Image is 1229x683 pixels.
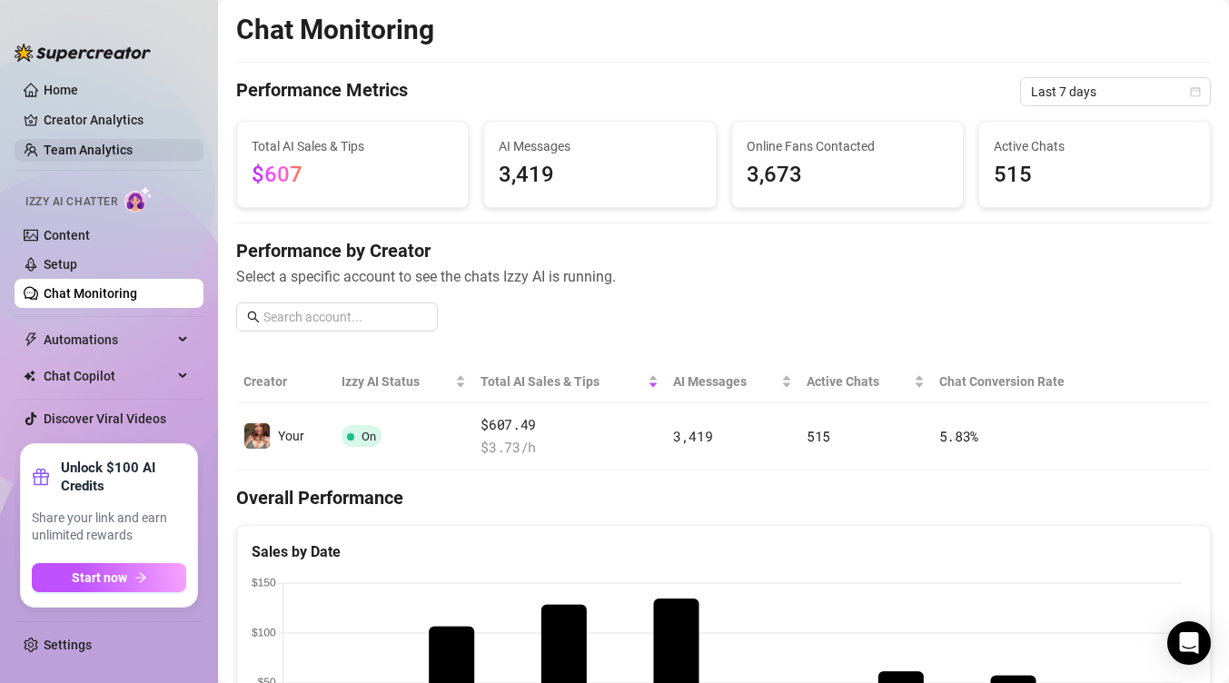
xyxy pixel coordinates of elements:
span: $607.49 [481,414,659,436]
th: Chat Conversion Rate [932,361,1114,403]
a: Content [44,228,90,243]
span: 3,419 [499,158,700,193]
input: Search account... [263,307,427,327]
th: Active Chats [799,361,932,403]
span: Total AI Sales & Tips [252,136,453,156]
a: Creator Analytics [44,105,189,134]
span: $607 [252,162,302,187]
h4: Overall Performance [236,485,1211,510]
th: AI Messages [666,361,799,403]
h2: Chat Monitoring [236,13,434,47]
span: 515 [994,158,1195,193]
span: Start now [72,570,127,585]
span: Select a specific account to see the chats Izzy AI is running. [236,265,1211,288]
a: Team Analytics [44,143,133,157]
img: Your [244,423,270,449]
th: Creator [236,361,334,403]
th: Total AI Sales & Tips [473,361,666,403]
span: thunderbolt [24,332,38,347]
span: Automations [44,325,173,354]
span: 3,673 [747,158,948,193]
strong: Unlock $100 AI Credits [61,459,186,495]
div: Open Intercom Messenger [1167,621,1211,665]
a: Home [44,83,78,97]
span: Izzy AI Chatter [25,193,117,211]
span: arrow-right [134,571,147,584]
img: logo-BBDzfeDw.svg [15,44,151,62]
a: Settings [44,638,92,652]
img: Chat Copilot [24,370,35,382]
span: Chat Copilot [44,361,173,391]
span: search [247,311,260,323]
span: Last 7 days [1031,78,1200,105]
span: AI Messages [673,371,778,391]
span: Total AI Sales & Tips [481,371,644,391]
span: 515 [807,427,830,445]
th: Izzy AI Status [334,361,473,403]
span: 5.83 % [939,427,979,445]
h4: Performance Metrics [236,77,408,106]
img: AI Chatter [124,186,153,213]
span: Active Chats [807,371,910,391]
span: Online Fans Contacted [747,136,948,156]
span: gift [32,468,50,486]
span: AI Messages [499,136,700,156]
span: Share your link and earn unlimited rewards [32,510,186,545]
span: Izzy AI Status [342,371,451,391]
span: 3,419 [673,427,713,445]
div: Sales by Date [252,540,1195,563]
span: $ 3.73 /h [481,437,659,459]
span: On [362,430,376,443]
span: Your [278,429,304,443]
a: Chat Monitoring [44,286,137,301]
button: Start nowarrow-right [32,563,186,592]
span: calendar [1190,86,1201,97]
span: Active Chats [994,136,1195,156]
a: Setup [44,257,77,272]
a: Discover Viral Videos [44,411,166,426]
h4: Performance by Creator [236,238,1211,263]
